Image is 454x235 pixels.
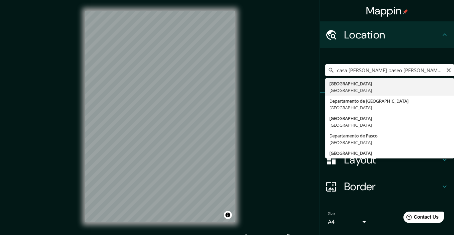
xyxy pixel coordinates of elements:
[328,217,368,227] div: A4
[328,211,335,217] label: Size
[329,80,450,87] div: [GEOGRAPHIC_DATA]
[446,67,451,73] button: Clear
[320,120,454,146] div: Style
[325,64,454,76] input: Pick your city or area
[344,180,441,193] h4: Border
[344,153,441,166] h4: Layout
[320,93,454,120] div: Pins
[344,28,441,41] h4: Location
[329,139,450,146] div: [GEOGRAPHIC_DATA]
[224,211,232,219] button: Toggle attribution
[403,9,408,14] img: pin-icon.png
[329,150,450,156] div: [GEOGRAPHIC_DATA]
[320,173,454,200] div: Border
[320,146,454,173] div: Layout
[329,98,450,104] div: Departamento de [GEOGRAPHIC_DATA]
[85,11,235,222] canvas: Map
[329,122,450,128] div: [GEOGRAPHIC_DATA]
[329,132,450,139] div: Departamento de Pasco
[366,4,408,17] h4: Mappin
[329,87,450,94] div: [GEOGRAPHIC_DATA]
[394,209,447,228] iframe: Help widget launcher
[329,115,450,122] div: [GEOGRAPHIC_DATA]
[320,21,454,48] div: Location
[329,104,450,111] div: [GEOGRAPHIC_DATA]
